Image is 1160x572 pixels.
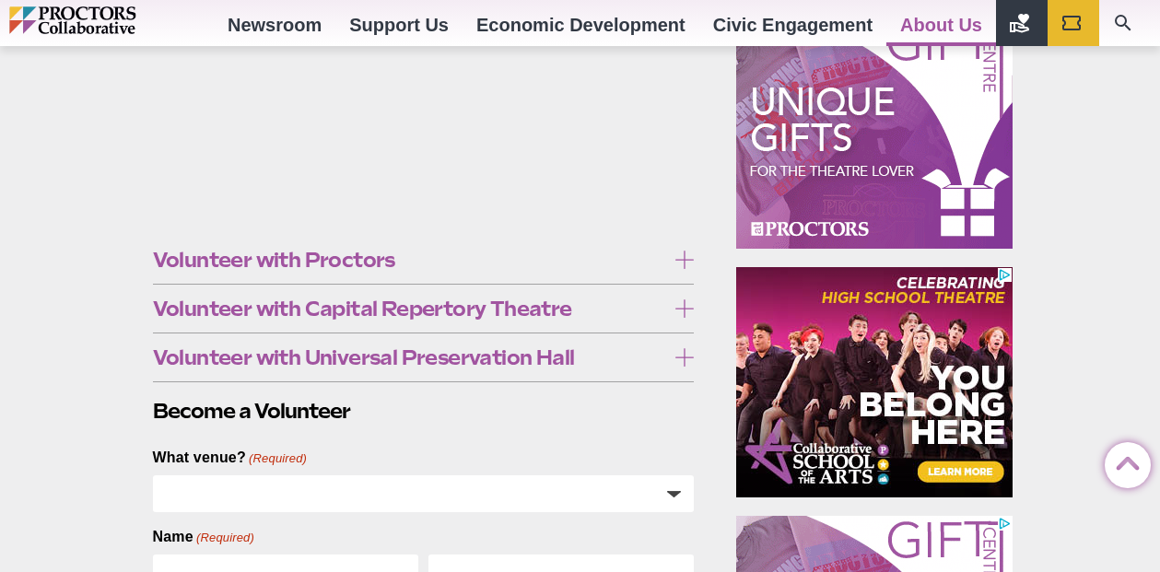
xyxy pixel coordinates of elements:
h2: Become a Volunteer [153,397,695,426]
span: (Required) [247,450,307,467]
iframe: Advertisement [736,18,1013,249]
span: Volunteer with Universal Preservation Hall [153,347,666,368]
label: What venue? [153,448,308,468]
iframe: Advertisement [736,267,1013,497]
img: Proctors logo [9,6,214,34]
span: (Required) [194,530,254,546]
legend: Name [153,527,254,547]
span: Volunteer with Proctors [153,250,666,270]
a: Back to Top [1105,443,1142,480]
span: Volunteer with Capital Repertory Theatre [153,298,666,319]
